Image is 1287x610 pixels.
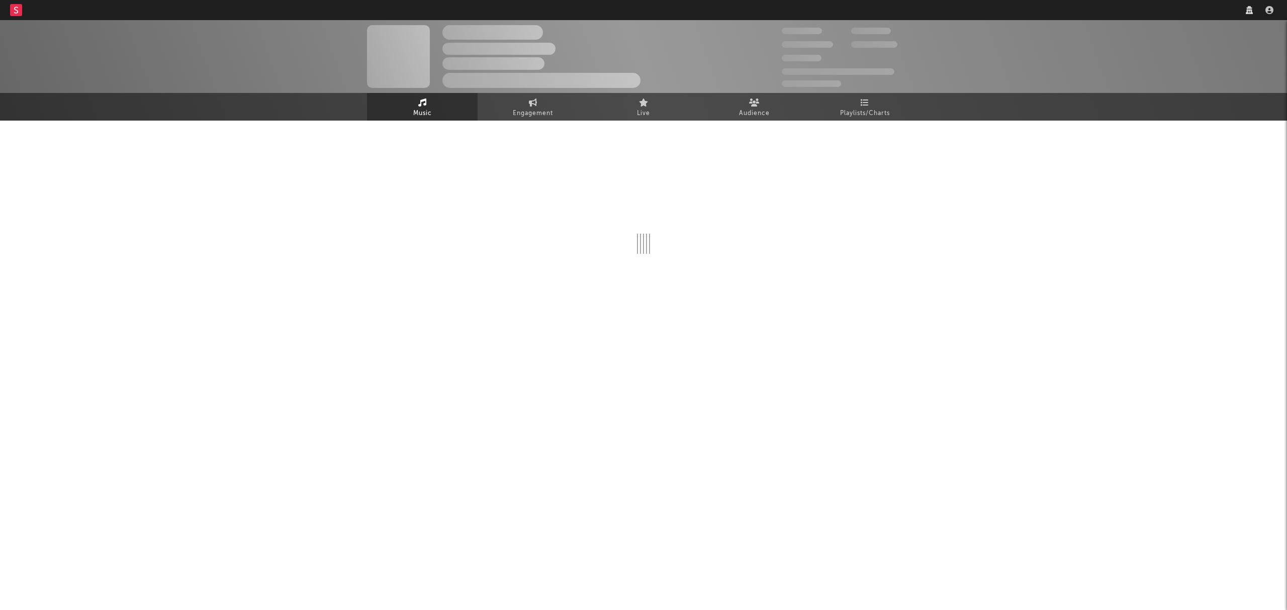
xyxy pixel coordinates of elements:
span: 50,000,000 Monthly Listeners [782,68,894,75]
a: Engagement [478,93,588,121]
span: Audience [739,108,770,120]
span: 100,000 [782,55,821,61]
span: Playlists/Charts [840,108,890,120]
span: Engagement [513,108,553,120]
a: Playlists/Charts [809,93,920,121]
a: Music [367,93,478,121]
span: 50,000,000 [782,41,833,48]
span: 1,000,000 [851,41,897,48]
span: Live [637,108,650,120]
span: Music [413,108,432,120]
a: Live [588,93,699,121]
span: Jump Score: 85.0 [782,80,841,87]
a: Audience [699,93,809,121]
span: 300,000 [782,28,822,34]
span: 100,000 [851,28,891,34]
